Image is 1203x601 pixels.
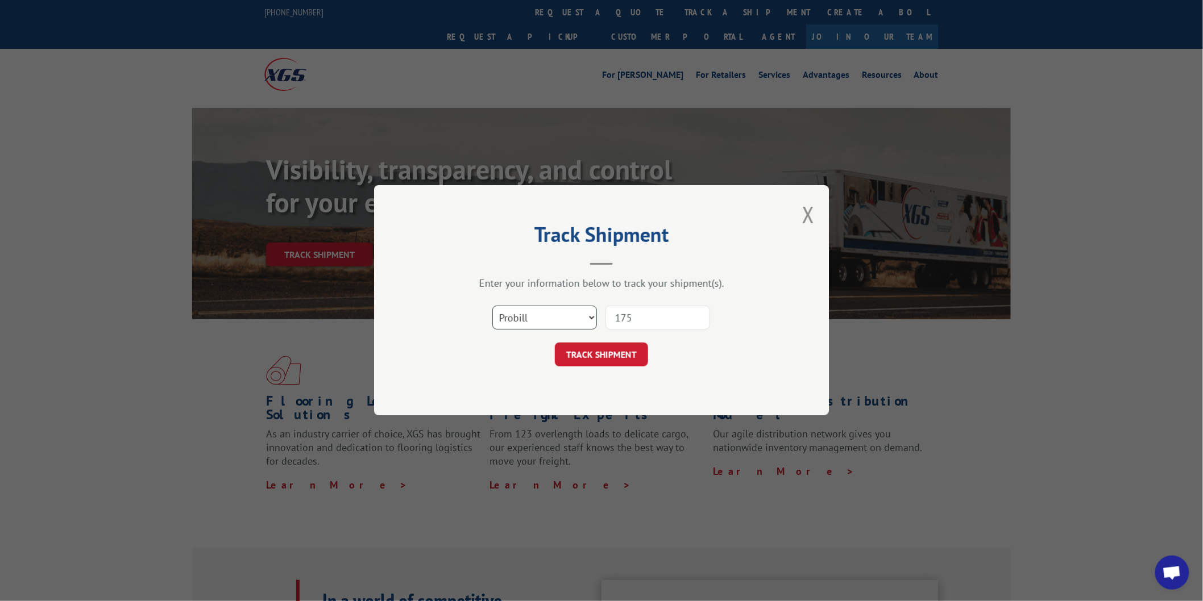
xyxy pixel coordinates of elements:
[802,199,815,229] button: Close modal
[431,277,772,290] div: Enter your information below to track your shipment(s).
[1155,556,1189,590] a: Open chat
[605,306,710,330] input: Number(s)
[431,227,772,248] h2: Track Shipment
[555,343,648,367] button: TRACK SHIPMENT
